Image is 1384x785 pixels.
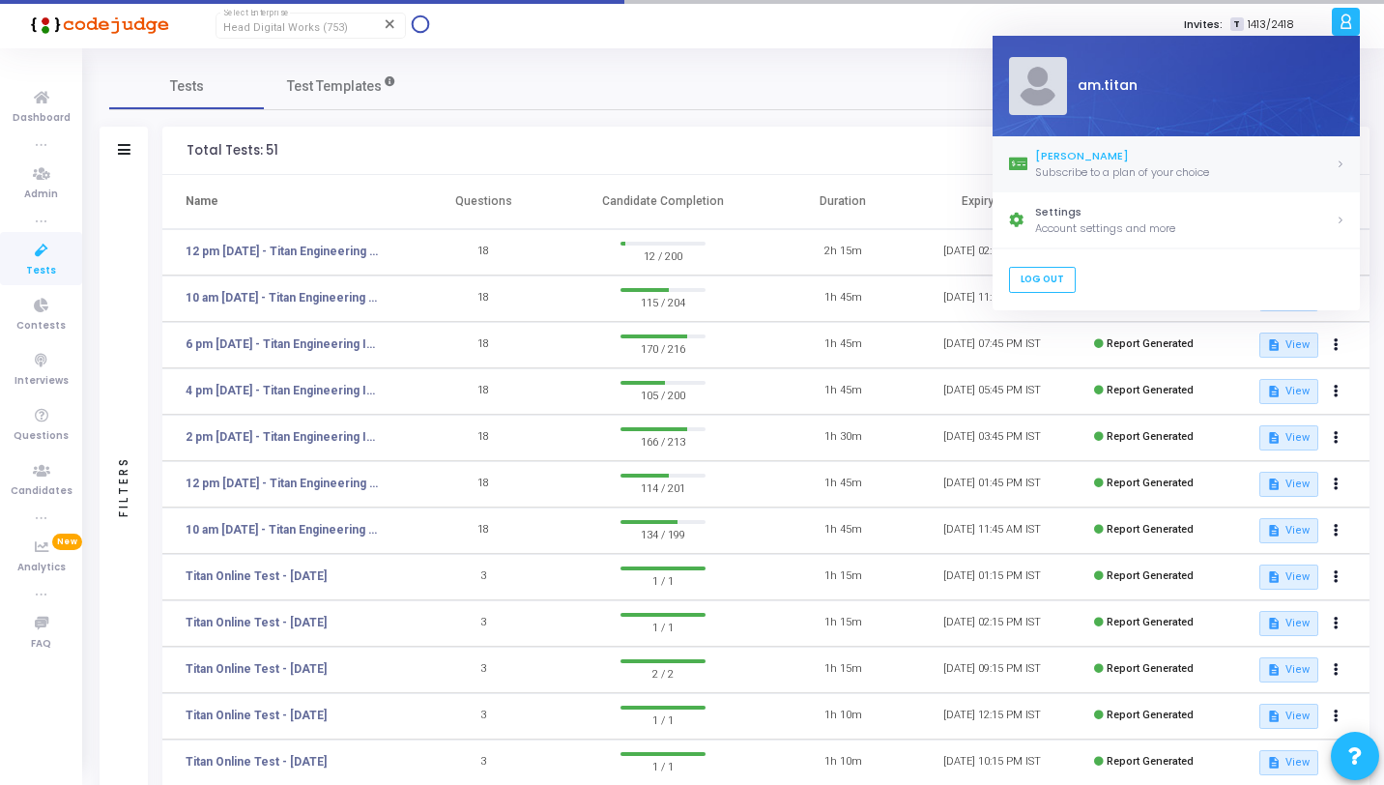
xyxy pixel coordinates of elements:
span: 105 / 200 [620,385,706,404]
th: Name [162,175,409,229]
td: 3 [409,600,559,647]
td: [DATE] 01:15 PM IST [917,554,1067,600]
span: Contests [16,318,66,334]
a: Titan Online Test - [DATE] [186,707,327,724]
mat-icon: description [1267,431,1281,445]
span: Admin [24,187,58,203]
span: 12 / 200 [620,246,706,265]
span: T [1230,17,1243,32]
div: [PERSON_NAME] [1035,148,1336,164]
td: 1h 15m [768,647,918,693]
span: Report Generated [1107,662,1194,675]
span: 2 / 2 [620,663,706,683]
td: 18 [409,461,559,508]
button: View [1259,425,1318,451]
button: View [1259,333,1318,358]
div: Filters [115,380,132,593]
div: Total Tests: 51 [187,143,278,159]
button: View [1259,565,1318,590]
a: Titan Online Test - [DATE] [186,753,327,770]
td: [DATE] 05:45 PM IST [917,368,1067,415]
td: 18 [409,415,559,461]
a: 10 am [DATE] - Titan Engineering Intern 2026 [186,289,379,306]
mat-icon: description [1267,338,1281,352]
td: [DATE] 07:45 PM IST [917,322,1067,368]
td: [DATE] 11:45 AM IST [917,508,1067,554]
td: 3 [409,554,559,600]
span: 1 / 1 [620,570,706,590]
a: Titan Online Test - [DATE] [186,567,327,585]
a: 12 pm [DATE] - Titan Engineering Intern 2026 [186,243,379,260]
td: 1h 45m [768,276,918,322]
span: Interviews [14,373,69,390]
a: Titan Online Test - [DATE] [186,614,327,631]
td: [DATE] 03:45 PM IST [917,415,1067,461]
td: 18 [409,368,559,415]
td: 1h 45m [768,461,918,508]
mat-icon: description [1267,478,1281,491]
div: Settings [1035,205,1336,221]
span: 114 / 201 [620,478,706,497]
span: New [52,534,82,550]
td: 18 [409,229,559,276]
span: Report Generated [1107,569,1194,582]
mat-icon: description [1267,617,1281,630]
mat-icon: description [1267,756,1281,770]
button: View [1259,472,1318,497]
td: 1h 15m [768,554,918,600]
div: Account settings and more [1035,220,1336,237]
label: Invites: [1184,16,1223,33]
mat-icon: description [1267,385,1281,398]
span: 170 / 216 [620,338,706,358]
a: 4 pm [DATE] - Titan Engineering Intern 2026 [186,382,379,399]
img: logo [24,5,169,44]
a: [PERSON_NAME]Subscribe to a plan of your choice [993,136,1360,192]
td: [DATE] 12:15 PM IST [917,693,1067,740]
img: Profile Picture [1008,57,1066,115]
td: [DATE] 02:15 PM IST [917,600,1067,647]
span: 1 / 1 [620,617,706,636]
mat-icon: description [1267,524,1281,538]
td: 1h 45m [768,508,918,554]
span: Report Generated [1107,709,1194,721]
td: [DATE] 01:45 PM IST [917,461,1067,508]
button: View [1259,750,1318,775]
span: Analytics [17,560,66,576]
div: Subscribe to a plan of your choice [1035,164,1336,181]
mat-icon: description [1267,663,1281,677]
mat-icon: description [1267,570,1281,584]
th: Duration [768,175,918,229]
th: Candidate Completion [558,175,767,229]
span: Report Generated [1107,384,1194,396]
td: [DATE] 02:15 PM IST [917,229,1067,276]
button: View [1259,611,1318,636]
div: am.titan [1066,76,1343,97]
span: Report Generated [1107,477,1194,489]
span: 1 / 1 [620,710,706,729]
span: Test Templates [287,76,382,97]
td: 18 [409,508,559,554]
a: 2 pm [DATE] - Titan Engineering Intern 2026 [186,428,379,446]
td: 1h 10m [768,693,918,740]
span: 166 / 213 [620,431,706,451]
button: View [1259,518,1318,543]
td: 1h 15m [768,600,918,647]
td: 1h 45m [768,368,918,415]
td: 18 [409,322,559,368]
span: Report Generated [1107,616,1194,628]
span: Report Generated [1107,755,1194,768]
span: 134 / 199 [620,524,706,543]
a: 10 am [DATE] - Titan Engineering Intern 2026 [186,521,379,538]
span: Head Digital Works (753) [223,21,348,34]
button: View [1259,379,1318,404]
span: 115 / 204 [620,292,706,311]
button: View [1259,704,1318,729]
td: 3 [409,693,559,740]
td: 3 [409,647,559,693]
span: Tests [26,263,56,279]
a: Log Out [1008,267,1075,293]
span: 1413/2418 [1248,16,1294,33]
span: Questions [14,428,69,445]
td: 1h 45m [768,322,918,368]
span: 1 / 1 [620,756,706,775]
